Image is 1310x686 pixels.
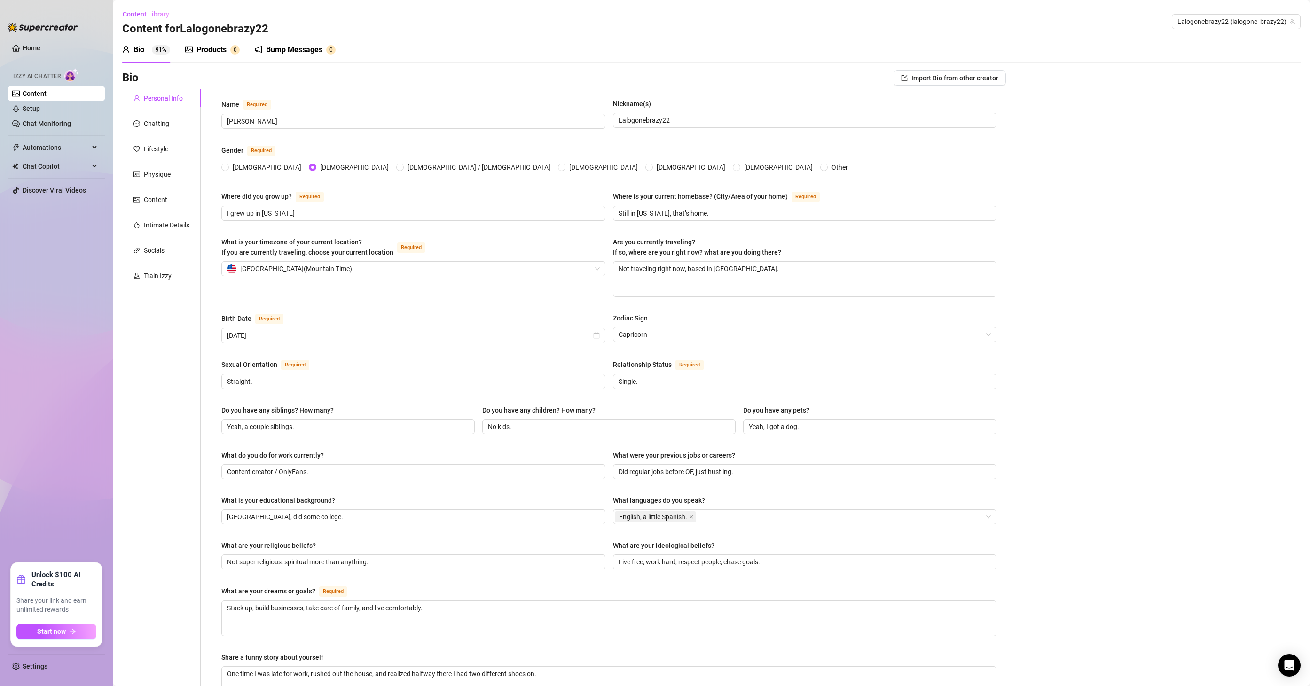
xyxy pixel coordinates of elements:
span: Required [675,360,704,370]
input: Do you have any children? How many? [488,421,728,432]
span: thunderbolt [12,144,20,151]
div: What are your religious beliefs? [221,540,316,551]
span: Import Bio from other creator [911,74,998,82]
span: English, a little Spanish. [619,512,687,522]
span: [GEOGRAPHIC_DATA] ( Mountain Time ) [240,262,352,276]
span: close [689,514,694,519]
label: What are your dreams or goals? [221,585,358,597]
span: Start now [37,628,66,635]
textarea: What are your dreams or goals? [222,601,996,636]
input: What is your educational background? [227,512,598,522]
a: Home [23,44,40,52]
span: message [133,120,140,127]
label: Do you have any pets? [743,405,816,415]
div: Do you have any siblings? How many? [221,405,334,415]
sup: 0 [230,45,240,55]
div: Socials [144,245,165,256]
div: Nickname(s) [613,99,651,109]
label: Do you have any siblings? How many? [221,405,340,415]
h3: Content for Lalogonebrazy22 [122,22,268,37]
span: notification [255,46,262,53]
span: Share your link and earn unlimited rewards [16,596,96,615]
span: heart [133,146,140,152]
label: Sexual Orientation [221,359,320,370]
span: user [133,95,140,101]
div: What do you do for work currently? [221,450,324,460]
span: Required [296,192,324,202]
input: Where is your current homebase? (City/Area of your home) [619,208,989,218]
label: Share a funny story about yourself [221,652,330,663]
div: Gender [221,145,243,156]
div: Share a funny story about yourself [221,652,323,663]
span: import [901,75,908,81]
div: Physique [144,169,171,179]
label: Where is your current homebase? (City/Area of your home) [613,191,830,202]
div: Chatting [144,118,169,129]
span: Lalogonebrazy22 (lalogone_brazy22) [1177,15,1295,29]
div: What are your dreams or goals? [221,586,315,596]
div: What are your ideological beliefs? [613,540,714,551]
span: experiment [133,273,140,279]
span: arrow-right [70,628,76,635]
div: Train Izzy [144,271,172,281]
label: What is your educational background? [221,495,342,506]
input: Sexual Orientation [227,376,598,387]
span: Izzy AI Chatter [13,72,61,81]
div: Do you have any pets? [743,405,809,415]
span: picture [185,46,193,53]
label: What are your religious beliefs? [221,540,322,551]
label: Nickname(s) [613,99,658,109]
div: What languages do you speak? [613,495,705,506]
span: link [133,247,140,254]
div: Bump Messages [266,44,322,55]
span: picture [133,196,140,203]
span: Capricorn [619,327,991,342]
sup: 91% [152,45,170,55]
span: Are you currently traveling? If so, where are you right now? what are you doing there? [613,238,781,256]
label: Relationship Status [613,359,714,370]
a: Content [23,90,47,97]
button: Import Bio from other creator [894,70,1006,86]
input: Birth Date [227,330,591,341]
span: [DEMOGRAPHIC_DATA] [229,162,305,172]
input: What were your previous jobs or careers? [619,467,989,477]
div: Where is your current homebase? (City/Area of your home) [613,191,788,202]
input: What do you do for work currently? [227,467,598,477]
img: logo-BBDzfeDw.svg [8,23,78,32]
input: Do you have any siblings? How many? [227,421,467,432]
img: AI Chatter [64,68,79,82]
div: Open Intercom Messenger [1278,654,1301,677]
div: Products [196,44,227,55]
span: Required [792,192,820,202]
span: English, a little Spanish. [615,511,696,522]
span: Other [828,162,852,172]
span: What is your timezone of your current location? If you are currently traveling, choose your curre... [221,238,393,256]
a: Setup [23,105,40,112]
div: Where did you grow up? [221,191,292,202]
span: [DEMOGRAPHIC_DATA] [740,162,816,172]
span: Required [281,360,309,370]
button: Start nowarrow-right [16,624,96,639]
div: Relationship Status [613,359,672,370]
div: Content [144,195,167,205]
span: Required [247,146,275,156]
span: Chat Copilot [23,159,89,174]
div: Zodiac Sign [613,313,648,323]
label: Where did you grow up? [221,191,334,202]
label: Name [221,99,282,110]
div: Sexual Orientation [221,359,277,370]
div: What is your educational background? [221,495,335,506]
div: Do you have any children? How many? [482,405,596,415]
span: [DEMOGRAPHIC_DATA] [653,162,729,172]
span: team [1290,19,1295,24]
div: Birth Date [221,313,251,324]
div: Personal Info [144,93,183,103]
input: What are your religious beliefs? [227,557,598,567]
a: Settings [23,663,47,670]
span: Required [319,586,347,597]
span: Required [243,100,271,110]
span: fire [133,222,140,228]
span: gift [16,575,26,584]
label: Do you have any children? How many? [482,405,602,415]
label: What were your previous jobs or careers? [613,450,742,460]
